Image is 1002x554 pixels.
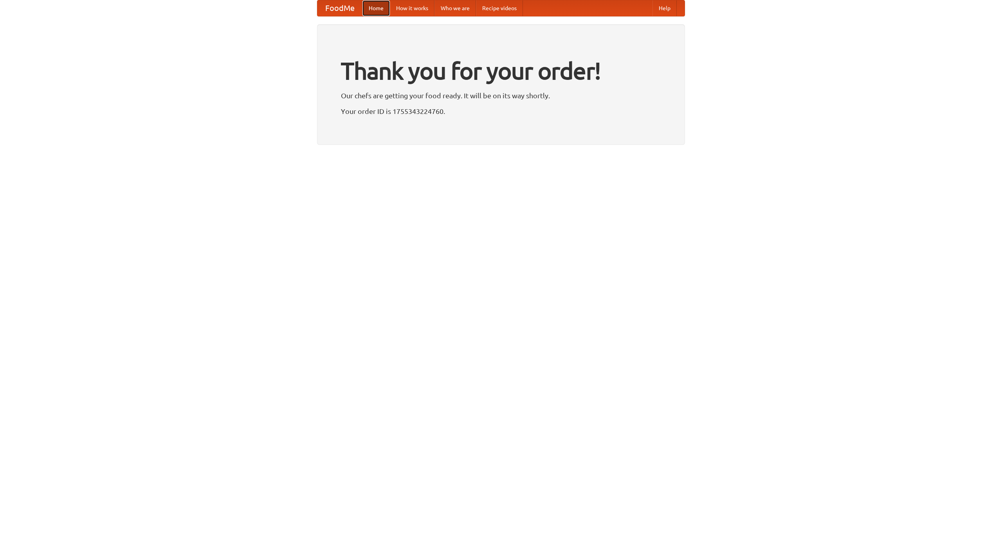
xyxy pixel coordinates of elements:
[341,105,661,117] p: Your order ID is 1755343224760.
[362,0,390,16] a: Home
[652,0,677,16] a: Help
[434,0,476,16] a: Who we are
[317,0,362,16] a: FoodMe
[341,90,661,101] p: Our chefs are getting your food ready. It will be on its way shortly.
[390,0,434,16] a: How it works
[341,52,661,90] h1: Thank you for your order!
[476,0,523,16] a: Recipe videos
